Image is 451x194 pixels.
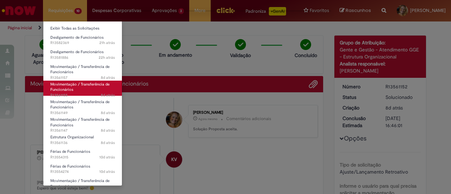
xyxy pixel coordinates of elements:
[50,164,90,169] span: Férias de Funcionários
[43,148,122,161] a: Aberto R13554315 : Férias de Funcionários
[50,169,115,175] span: R13554274
[43,81,122,96] a: Aberto R13561155 : Movimentação / Transferência de Funcionários
[101,110,115,115] span: 8d atrás
[101,140,115,145] time: 23/09/2025 22:41:48
[43,48,122,61] a: Aberto R13581886 : Desligamento de Funcionários
[50,99,110,110] span: Movimentação / Transferência de Funcionários
[101,128,115,133] time: 23/09/2025 22:54:30
[99,55,115,60] time: 30/09/2025 14:27:29
[43,25,122,32] a: Exibir Todas as Solicitações
[99,169,115,174] time: 22/09/2025 10:38:42
[101,110,115,115] time: 23/09/2025 22:56:08
[50,55,115,61] span: R13581886
[101,75,115,80] time: 23/09/2025 23:11:54
[43,163,122,176] a: Aberto R13554274 : Férias de Funcionários
[43,116,122,131] a: Aberto R13561147 : Movimentação / Transferência de Funcionários
[50,64,110,75] span: Movimentação / Transferência de Funcionários
[99,40,115,45] span: 21h atrás
[50,82,110,93] span: Movimentação / Transferência de Funcionários
[101,140,115,145] span: 8d atrás
[101,75,115,80] span: 8d atrás
[50,134,94,140] span: Estrutura Organizacional
[50,155,115,160] span: R13554315
[99,169,115,174] span: 10d atrás
[50,93,115,98] span: R13561155
[43,63,122,78] a: Aberto R13561157 : Movimentação / Transferência de Funcionários
[43,34,122,47] a: Aberto R13582369 : Desligamento de Funcionários
[50,35,104,40] span: Desligamento de Funcionários
[50,40,115,46] span: R13582369
[99,155,115,160] span: 10d atrás
[50,75,115,81] span: R13561157
[43,177,122,192] a: Aberto R13553201 : Movimentação / Transferência de Funcionários
[43,21,122,186] ul: Requisições
[50,149,90,154] span: Férias de Funcionários
[101,93,115,98] time: 23/09/2025 23:08:20
[50,117,110,128] span: Movimentação / Transferência de Funcionários
[99,155,115,160] time: 22/09/2025 10:44:55
[101,93,115,98] span: 8d atrás
[50,110,115,116] span: R13561149
[50,49,104,55] span: Desligamento de Funcionários
[99,40,115,45] time: 30/09/2025 15:31:05
[50,128,115,133] span: R13561147
[43,98,122,113] a: Aberto R13561149 : Movimentação / Transferência de Funcionários
[101,128,115,133] span: 8d atrás
[50,140,115,146] span: R13561136
[99,55,115,60] span: 22h atrás
[50,178,110,189] span: Movimentação / Transferência de Funcionários
[43,133,122,146] a: Aberto R13561136 : Estrutura Organizacional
